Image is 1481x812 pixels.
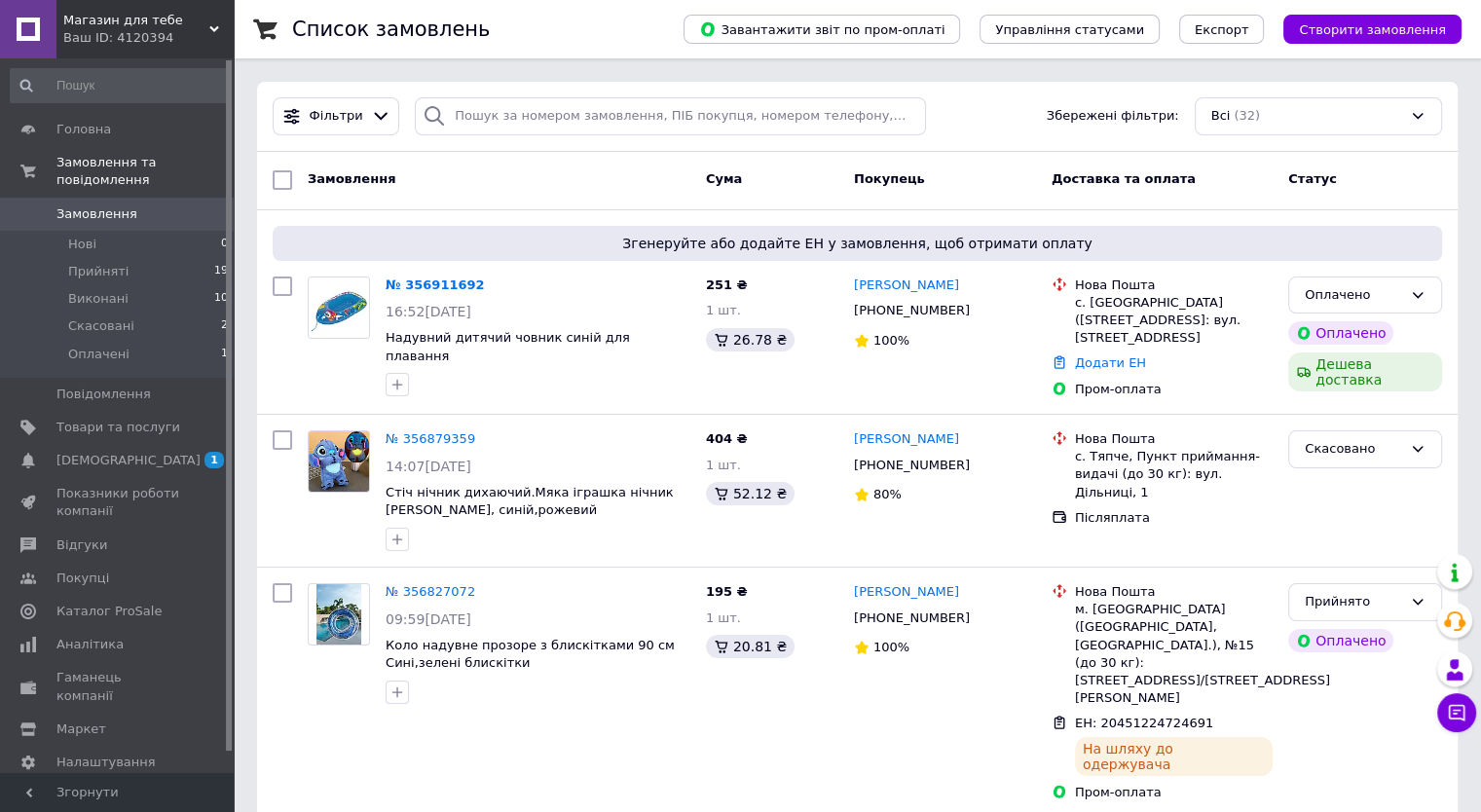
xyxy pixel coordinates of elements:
[706,584,748,599] span: 195 ₴
[1052,171,1196,186] span: Доставка та оплата
[1264,21,1462,36] a: Створити замовлення
[309,431,369,491] img: Фото товару
[706,277,748,292] span: 251 ₴
[1075,381,1273,398] div: Пром-оплата
[309,277,369,338] img: Фото товару
[316,584,362,645] img: Фото товару
[684,15,960,44] button: Завантажити звіт по пром-оплаті
[706,431,748,446] span: 404 ₴
[1047,107,1179,126] span: Збережені фільтри:
[706,303,741,317] span: 1 шт.
[386,431,475,446] a: № 356879359
[56,121,111,138] span: Головна
[873,487,902,501] span: 80%
[1075,294,1273,348] div: с. [GEOGRAPHIC_DATA] ([STREET_ADDRESS]: вул. [STREET_ADDRESS]
[56,603,162,620] span: Каталог ProSale
[1075,430,1273,448] div: Нова Пошта
[56,570,109,587] span: Покупці
[706,328,795,351] div: 26.78 ₴
[63,29,234,47] div: Ваш ID: 4120394
[386,584,475,599] a: № 356827072
[1283,15,1462,44] button: Створити замовлення
[308,430,370,493] a: Фото товару
[1211,107,1231,126] span: Всі
[68,263,129,280] span: Прийняті
[850,606,974,631] div: [PHONE_NUMBER]
[1075,737,1273,776] div: На шляху до одержувача
[386,277,485,292] a: № 356911692
[980,15,1160,44] button: Управління статусами
[221,317,228,335] span: 2
[1437,693,1476,732] button: Чат з покупцем
[308,277,370,339] a: Фото товару
[1234,108,1260,123] span: (32)
[63,12,209,29] span: Магазин для тебе
[854,171,925,186] span: Покупець
[854,430,959,449] a: [PERSON_NAME]
[386,459,471,474] span: 14:07[DATE]
[214,290,228,308] span: 10
[56,754,156,771] span: Налаштування
[56,485,180,520] span: Показники роботи компанії
[10,68,230,103] input: Пошук
[1075,601,1273,707] div: м. [GEOGRAPHIC_DATA] ([GEOGRAPHIC_DATA], [GEOGRAPHIC_DATA].), №15 (до 30 кг): [STREET_ADDRESS]/[S...
[386,304,471,319] span: 16:52[DATE]
[1305,285,1402,306] div: Оплачено
[56,536,107,554] span: Відгуки
[415,97,926,135] input: Пошук за номером замовлення, ПІБ покупця, номером телефону, Email, номером накладної
[310,107,363,126] span: Фільтри
[386,611,471,627] span: 09:59[DATE]
[68,290,129,308] span: Виконані
[706,610,741,625] span: 1 шт.
[68,236,96,253] span: Нові
[706,635,795,658] div: 20.81 ₴
[56,636,124,653] span: Аналітика
[706,171,742,186] span: Cума
[706,458,741,472] span: 1 шт.
[68,317,134,335] span: Скасовані
[56,205,137,223] span: Замовлення
[56,154,234,189] span: Замовлення та повідомлення
[292,18,490,41] h1: Список замовлень
[280,234,1434,253] span: Згенеруйте або додайте ЕН у замовлення, щоб отримати оплату
[850,298,974,323] div: [PHONE_NUMBER]
[1288,321,1393,345] div: Оплачено
[1288,629,1393,652] div: Оплачено
[56,669,180,704] span: Гаманець компанії
[56,419,180,436] span: Товари та послуги
[706,482,795,505] div: 52.12 ₴
[386,638,675,671] a: Коло надувне прозоре з блискітками 90 см Сині,зелені блискітки
[1195,22,1249,37] span: Експорт
[214,263,228,280] span: 19
[1288,352,1442,391] div: Дешева доставка
[1075,277,1273,294] div: Нова Пошта
[1075,583,1273,601] div: Нова Пошта
[1305,439,1402,460] div: Скасовано
[854,277,959,295] a: [PERSON_NAME]
[386,485,674,518] a: Стіч нічник дихаючий.Мяка іграшка нічник [PERSON_NAME], синій,рожевий
[1288,171,1337,186] span: Статус
[699,20,944,38] span: Завантажити звіт по пром-оплаті
[1305,592,1402,612] div: Прийнято
[1075,716,1213,730] span: ЕН: 20451224724691
[56,386,151,403] span: Повідомлення
[1075,509,1273,527] div: Післяплата
[873,333,909,348] span: 100%
[850,453,974,478] div: [PHONE_NUMBER]
[854,583,959,602] a: [PERSON_NAME]
[221,346,228,363] span: 1
[204,452,224,468] span: 1
[56,452,201,469] span: [DEMOGRAPHIC_DATA]
[1075,355,1146,370] a: Додати ЕН
[386,330,630,363] a: Надувний дитячий човник синій для плавання
[873,640,909,654] span: 100%
[1075,448,1273,501] div: с. Тяпче, Пункт приймання-видачі (до 30 кг): вул. Дільниці, 1
[68,346,130,363] span: Оплачені
[1299,22,1446,37] span: Створити замовлення
[221,236,228,253] span: 0
[308,583,370,646] a: Фото товару
[1075,784,1273,801] div: Пром-оплата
